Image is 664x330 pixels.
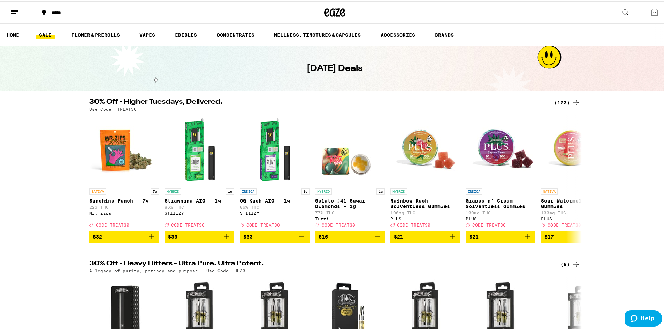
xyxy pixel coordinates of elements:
h1: [DATE] Deals [307,61,362,73]
img: STIIIZY - OG Kush AIO - 1g [240,113,310,183]
span: $21 [469,233,479,238]
p: 100mg THC [466,209,535,214]
span: $32 [93,233,102,238]
img: Mr. Zips - Sunshine Punch - 7g [89,113,159,183]
p: Sour Watermelon UPLIFT Gummies [541,197,611,208]
span: $17 [544,233,554,238]
p: HYBRID [390,187,407,193]
button: Add to bag [390,229,460,241]
a: FLOWER & PREROLLS [68,29,123,38]
button: Add to bag [541,229,611,241]
div: Tutti [315,215,385,220]
a: Open page for Grapes n' Cream Solventless Gummies from PLUS [466,113,535,229]
p: 1g [376,187,385,193]
a: CONCENTRATES [213,29,258,38]
a: (123) [554,97,580,105]
a: Open page for Rainbow Kush Solventless Gummies from PLUS [390,113,460,229]
a: VAPES [136,29,159,38]
a: HOME [3,29,23,38]
div: STIIIZY [165,210,234,214]
div: PLUS [541,215,611,220]
p: 77% THC [315,209,385,214]
img: PLUS - Rainbow Kush Solventless Gummies [390,113,460,183]
div: PLUS [466,215,535,220]
p: OG Kush AIO - 1g [240,197,310,202]
span: CODE TREAT30 [548,221,581,226]
a: WELLNESS, TINCTURES & CAPSULES [270,29,364,38]
a: BRANDS [432,29,457,38]
span: $21 [394,233,403,238]
a: Open page for Sunshine Punch - 7g from Mr. Zips [89,113,159,229]
h2: 30% Off - Heavy Hitters - Ultra Pure. Ultra Potent. [89,259,546,267]
p: 100mg THC [390,209,460,214]
a: EDIBLES [171,29,200,38]
button: Add to bag [89,229,159,241]
button: Add to bag [315,229,385,241]
h2: 30% Off - Higher Tuesdays, Delivered. [89,97,546,105]
button: Add to bag [240,229,310,241]
div: STIIIZY [240,210,310,214]
p: HYBRID [315,187,332,193]
p: SATIVA [89,187,106,193]
p: 100mg THC [541,209,611,214]
p: 7g [151,187,159,193]
div: Mr. Zips [89,210,159,214]
a: ACCESSORIES [377,29,419,38]
p: INDICA [240,187,257,193]
a: (8) [560,259,580,267]
a: SALE [36,29,55,38]
span: CODE TREAT30 [322,221,355,226]
span: CODE TREAT30 [96,221,129,226]
a: Open page for Gelato #41 Sugar Diamonds - 1g from Tutti [315,113,385,229]
button: Add to bag [466,229,535,241]
span: CODE TREAT30 [171,221,205,226]
p: 86% THC [165,204,234,208]
a: Open page for OG Kush AIO - 1g from STIIIZY [240,113,310,229]
span: CODE TREAT30 [472,221,506,226]
p: SATIVA [541,187,558,193]
p: HYBRID [165,187,181,193]
span: CODE TREAT30 [397,221,430,226]
div: PLUS [390,215,460,220]
span: CODE TREAT30 [246,221,280,226]
p: Use Code: TREAT30 [89,105,137,110]
p: Strawnana AIO - 1g [165,197,234,202]
p: Sunshine Punch - 7g [89,197,159,202]
img: Tutti - Gelato #41 Sugar Diamonds - 1g [315,113,385,183]
span: $16 [319,233,328,238]
iframe: Opens a widget where you can find more information [625,309,662,327]
p: 1g [226,187,234,193]
img: STIIIZY - Strawnana AIO - 1g [165,113,234,183]
a: Open page for Strawnana AIO - 1g from STIIIZY [165,113,234,229]
a: Open page for Sour Watermelon UPLIFT Gummies from PLUS [541,113,611,229]
button: Add to bag [165,229,234,241]
p: Rainbow Kush Solventless Gummies [390,197,460,208]
p: 22% THC [89,204,159,208]
img: PLUS - Grapes n' Cream Solventless Gummies [466,113,535,183]
img: PLUS - Sour Watermelon UPLIFT Gummies [541,113,611,183]
p: Grapes n' Cream Solventless Gummies [466,197,535,208]
p: A legacy of purity, potency and purpose - Use Code: HH30 [89,267,245,272]
span: $33 [168,233,177,238]
span: $33 [243,233,253,238]
p: 1g [301,187,310,193]
p: Gelato #41 Sugar Diamonds - 1g [315,197,385,208]
p: INDICA [466,187,482,193]
p: 86% THC [240,204,310,208]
